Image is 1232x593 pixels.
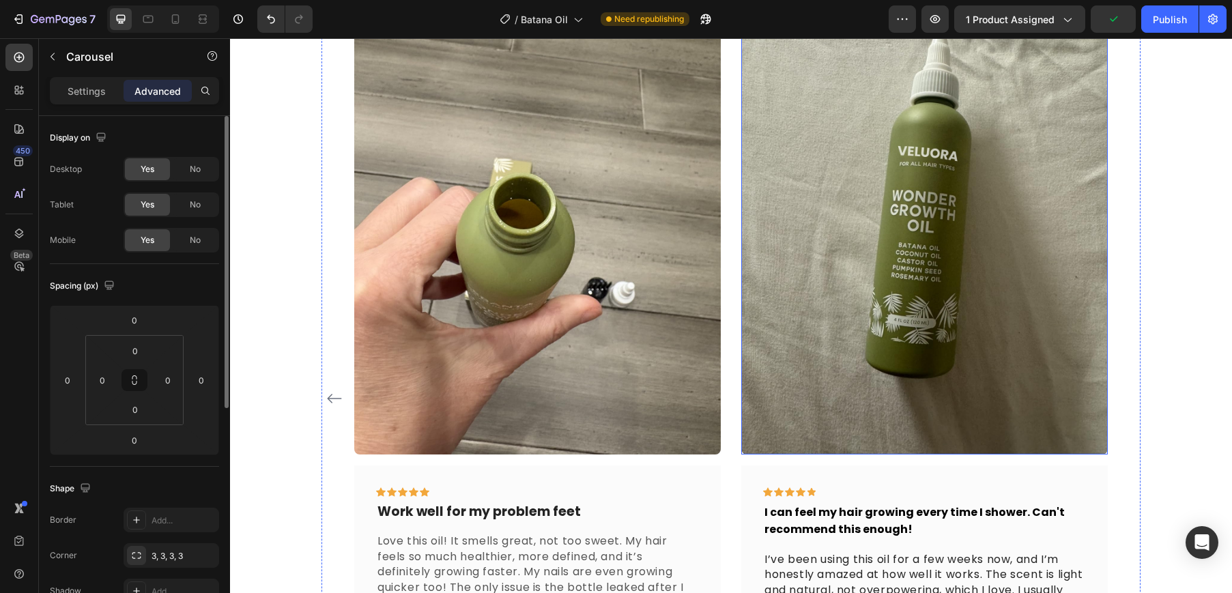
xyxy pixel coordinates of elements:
button: Publish [1141,5,1199,33]
div: Display on [50,129,109,147]
input: 0 [191,370,212,390]
iframe: Design area [230,38,1232,593]
input: 0 [121,430,148,450]
span: Yes [141,163,154,175]
input: 0px [121,341,149,361]
span: Yes [141,199,154,211]
div: Add... [152,515,216,527]
div: Spacing (px) [50,277,117,295]
div: Corner [50,549,77,562]
p: Carousel [66,48,182,65]
input: 0 [57,370,78,390]
input: 0 [121,310,148,330]
span: No [190,163,201,175]
input: 0px [158,370,178,390]
span: No [190,199,201,211]
span: Yes [141,234,154,246]
div: Beta [10,250,33,261]
p: Settings [68,84,106,98]
div: Undo/Redo [257,5,313,33]
div: Publish [1153,12,1187,27]
span: / [515,12,518,27]
div: Shape [50,480,94,498]
span: Batana Oil [521,12,568,27]
div: Tablet [50,199,74,211]
span: I can feel my hair growing every time I shower. Can't recommend this enough! [534,466,835,500]
input: 0px [121,399,149,420]
p: Work well for my problem feet [147,465,468,482]
span: No [190,234,201,246]
p: Advanced [134,84,181,98]
div: Open Intercom Messenger [1186,526,1218,559]
div: 3, 3, 3, 3 [152,550,216,562]
p: 7 [89,11,96,27]
div: Desktop [50,163,82,175]
div: Mobile [50,234,76,246]
span: Need republishing [614,13,684,25]
div: Border [50,514,76,526]
div: 450 [13,145,33,156]
span: 1 product assigned [966,12,1055,27]
p: Love this oil! It smells great, not too sweet. My hair feels so much healthier, more defined, and... [147,495,468,587]
button: 1 product assigned [954,5,1085,33]
button: 7 [5,5,102,33]
input: 0px [92,370,113,390]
